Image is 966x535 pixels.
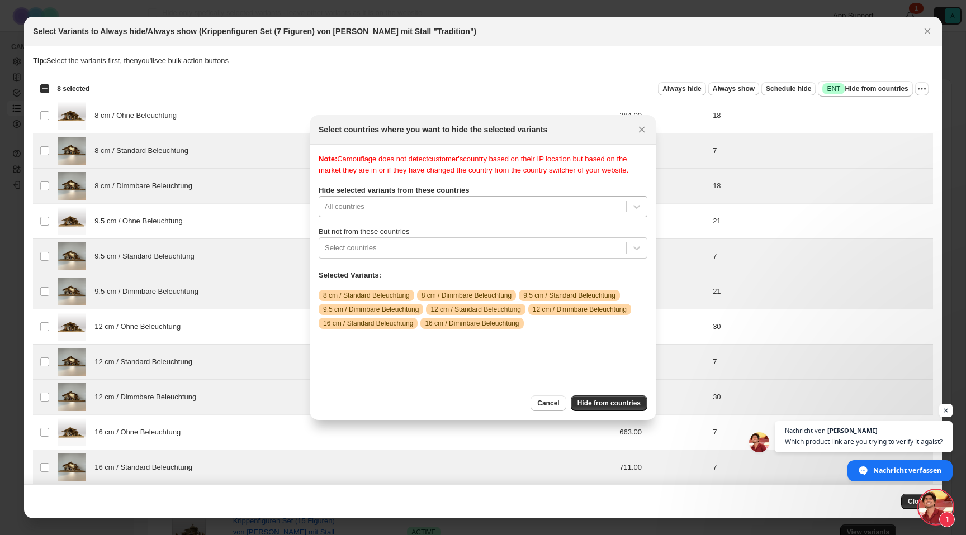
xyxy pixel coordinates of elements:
span: Nachricht verfassen [873,461,941,480]
span: 12 cm / Ohne Beleuchtung [94,321,187,332]
button: Always show [708,82,759,95]
img: IMG_8677_1.jpg [58,278,86,305]
img: IMG_8677_1.jpg [58,172,86,200]
td: 311.00 [616,133,709,169]
div: Chat öffnen [919,490,953,524]
button: SuccessENTHide from countries [818,81,912,97]
span: Always show [713,84,755,93]
img: IMG_8677_1.jpg [58,242,86,270]
td: 7 [709,345,933,380]
b: Note: [319,155,337,163]
td: 7 [709,450,933,485]
span: 9.5 cm / Dimmbare Beleuchtung [94,286,205,297]
td: 18 [709,98,933,133]
span: 8 selected [57,84,89,93]
td: 18 [709,169,933,204]
button: Close [920,23,935,39]
td: 7 [709,415,933,450]
td: 284.00 [616,98,709,133]
button: Cancel [531,395,566,411]
td: 30 [709,380,933,415]
img: IMG_8677_1.jpg [58,453,86,481]
td: 7 [709,133,933,169]
span: Hide from countries [577,399,641,408]
td: 7 [709,239,933,274]
button: More actions [915,82,929,95]
h2: Select Variants to Always hide/Always show (Krippenfiguren Set (7 Figuren) von [PERSON_NAME] mit ... [33,26,476,37]
img: 1_e78da909-b4ff-4367-bb8f-2b140d107202.png [58,207,86,235]
td: 490.00 [616,345,709,380]
span: Close [908,497,926,506]
button: Hide from countries [571,395,647,411]
span: 12 cm / Dimmbare Beleuchtung [94,391,202,403]
span: But not from these countries [319,227,410,236]
td: 711.00 [616,450,709,485]
b: Hide selected variants from these countries [319,186,469,194]
img: IMG_8677_1.jpg [58,383,86,411]
span: 8 cm / Dimmbare Beleuchtung [422,291,512,300]
span: 8 cm / Standard Beleuchtung [94,145,195,156]
span: 8 cm / Dimmbare Beleuchtung [94,180,198,192]
strong: Tip: [33,56,46,65]
span: 12 cm / Standard Beleuchtung [94,356,198,367]
span: 12 cm / Standard Beleuchtung [430,305,520,314]
td: 663.00 [616,415,709,450]
b: Selected Variants: [319,271,381,279]
p: Select the variants first, then you'll see bulk action buttons [33,55,933,66]
td: 21 [709,204,933,239]
td: 334.00 [616,204,709,239]
span: ENT [827,84,840,93]
button: Close [901,494,933,509]
td: 383.00 [616,274,709,309]
img: IMG_8677_1.jpg [58,348,86,376]
td: 30 [709,309,933,345]
span: 16 cm / Standard Beleuchtung [323,319,413,328]
span: 12 cm / Dimmbare Beleuchtung [533,305,627,314]
button: Always hide [658,82,705,95]
span: Nachricht von [785,427,826,433]
span: 9.5 cm / Dimmbare Beleuchtung [323,305,419,314]
img: IMG_8677_1.jpg [58,137,86,165]
td: 453.00 [616,309,709,345]
span: Cancel [537,399,559,408]
span: Hide from countries [822,83,908,94]
span: 16 cm / Ohne Beleuchtung [94,427,187,438]
td: 323.00 [616,169,709,204]
img: 1_e78da909-b4ff-4367-bb8f-2b140d107202.png [58,418,86,446]
td: 21 [709,274,933,309]
h2: Select countries where you want to hide the selected variants [319,124,547,135]
span: 9.5 cm / Standard Beleuchtung [523,291,615,300]
span: 8 cm / Ohne Beleuchtung [94,110,183,121]
span: 8 cm / Standard Beleuchtung [323,291,410,300]
button: Close [634,122,650,137]
span: Which product link are you trying to verify it agaist? [785,436,943,447]
span: [PERSON_NAME] [827,427,878,433]
span: 16 cm / Standard Beleuchtung [94,462,198,473]
td: 502.00 [616,380,709,415]
span: 9.5 cm / Standard Beleuchtung [94,251,200,262]
img: 1_e78da909-b4ff-4367-bb8f-2b140d107202.png [58,313,86,341]
td: 371.00 [616,239,709,274]
img: 1_e78da909-b4ff-4367-bb8f-2b140d107202.png [58,102,86,130]
span: 1 [939,512,955,527]
button: Schedule hide [761,82,816,95]
span: 9.5 cm / Ohne Beleuchtung [94,216,188,227]
div: Camouflage does not detect customer's country based on their IP location but based on the market ... [319,154,647,176]
span: Schedule hide [766,84,811,93]
span: Always hide [662,84,701,93]
span: 16 cm / Dimmbare Beleuchtung [425,319,519,328]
